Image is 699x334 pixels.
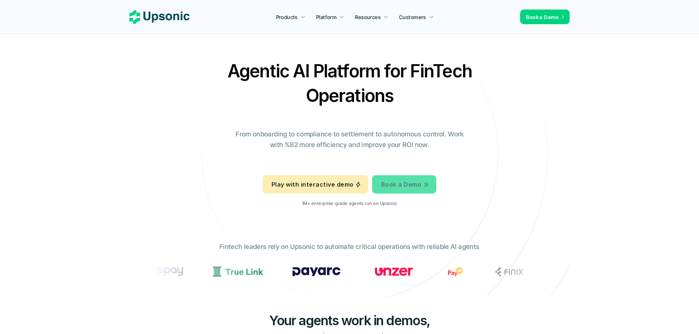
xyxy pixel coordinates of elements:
p: Resources [355,13,381,21]
p: Products [276,13,298,21]
p: Book a Demo [526,13,559,21]
span: Your agents work in demos, [269,312,430,329]
a: Products [272,10,310,23]
p: 1M+ enterprise-grade agents run on Upsonic [302,201,397,206]
a: Book a Demo [520,10,570,24]
p: Fintech leaders rely on Upsonic to automate critical operations with reliable AI agents [219,242,479,252]
h2: Agentic AI Platform for FinTech Operations [221,59,478,108]
p: Platform [316,13,336,21]
p: Customers [399,13,426,21]
p: Play with interactive demo [272,179,353,190]
p: From onboarding to compliance to settlement to autonomous control. Work with %82 more efficiency ... [230,129,469,150]
p: Book a Demo [382,179,422,190]
a: Play with interactive demo [262,175,368,194]
a: Book a Demo [372,175,437,194]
